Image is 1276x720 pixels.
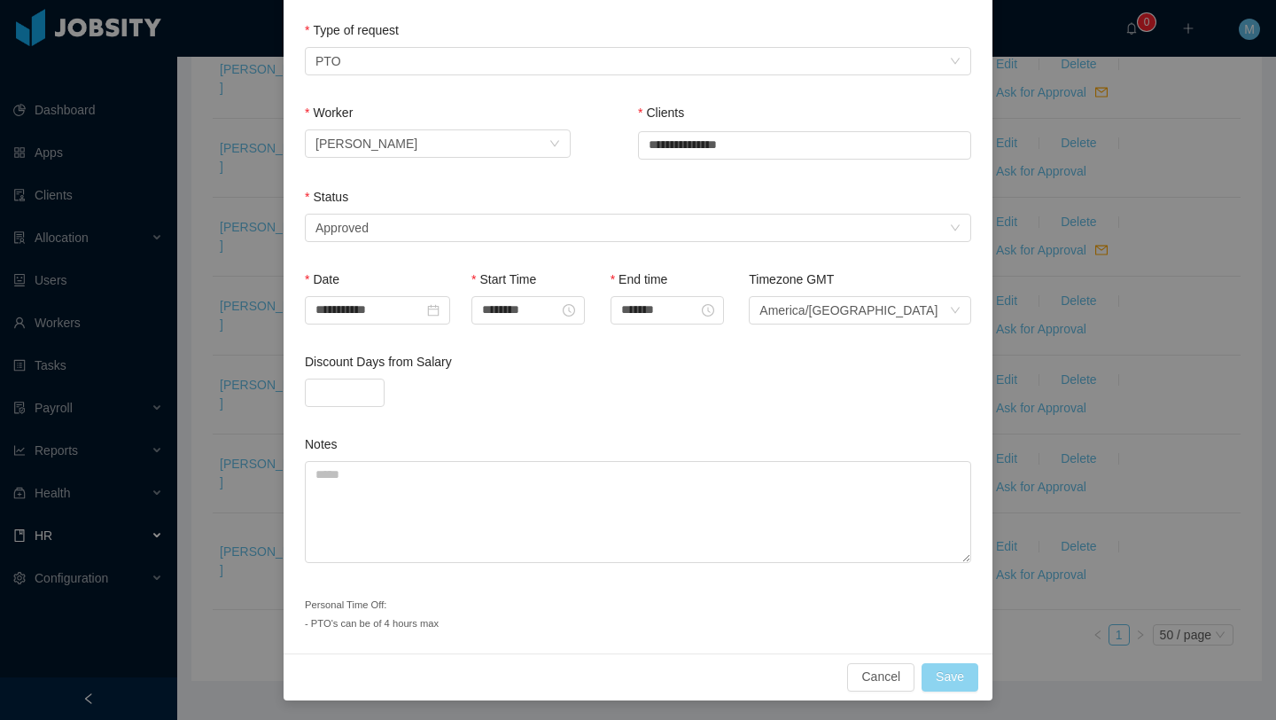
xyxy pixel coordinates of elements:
[305,461,971,563] textarea: Notes
[471,272,536,286] label: Start Time
[305,23,399,37] label: Type of request
[702,304,714,318] i: icon: clock-circle
[563,304,575,318] i: icon: clock-circle
[759,297,938,324] div: America/Guayaquil
[315,215,369,241] div: Approved
[638,106,684,120] label: Clients
[471,296,585,325] input: Start Time
[305,437,338,451] label: Notes
[611,272,668,286] label: End time
[749,272,834,286] label: Timezone GMT
[305,272,339,286] label: Date
[922,663,978,692] button: Save
[305,106,353,120] label: Worker
[847,663,914,692] button: Cancel
[427,304,440,317] i: icon: calendar
[315,130,417,157] div: Arecio Tirado
[305,599,439,629] small: Personal Time Off: - PTO's can be of 4 hours max
[315,48,341,74] div: PTO
[950,305,961,317] i: icon: down
[305,355,452,369] label: Discount Days from Salary
[306,380,384,406] input: Discount Days from Salary
[611,296,724,325] input: End time
[305,190,348,204] label: Status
